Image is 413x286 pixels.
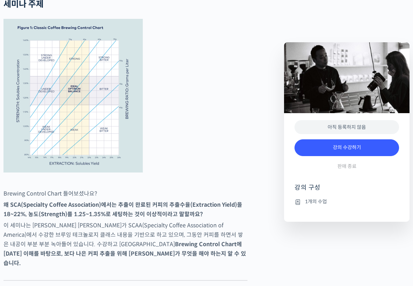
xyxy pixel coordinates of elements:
[3,221,247,268] p: 이 세미나는 [PERSON_NAME] [PERSON_NAME]가 SCAA(Specialty Coffee Association of America)에서 수강한 브루잉 테크놀로지...
[22,232,26,237] span: 홈
[295,120,399,134] div: 아직 등록하지 않음
[64,232,72,238] span: 대화
[3,241,246,267] strong: Brewing Control Chart에 [DATE] 이해를 바탕으로, 보다 나은 커피 추출을 위해 [PERSON_NAME]가 무엇을 해야 하는지 알 수 있습니다.
[337,163,357,170] span: 판매 종료
[295,198,399,206] li: 1개의 수업
[2,221,46,239] a: 홈
[46,221,90,239] a: 대화
[90,221,134,239] a: 설정
[3,201,242,218] strong: 왜 SCA(Specialty Coffee Association)에서는 추출이 완료된 커피의 추출수율(Extraction Yield)을 18~22%, 농도(Strength)를 ...
[295,139,399,156] a: 강의 수강하기
[108,232,116,237] span: 설정
[3,189,247,198] p: Brewing Control Chart 들어보셨나요?
[295,183,399,197] h4: 강의 구성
